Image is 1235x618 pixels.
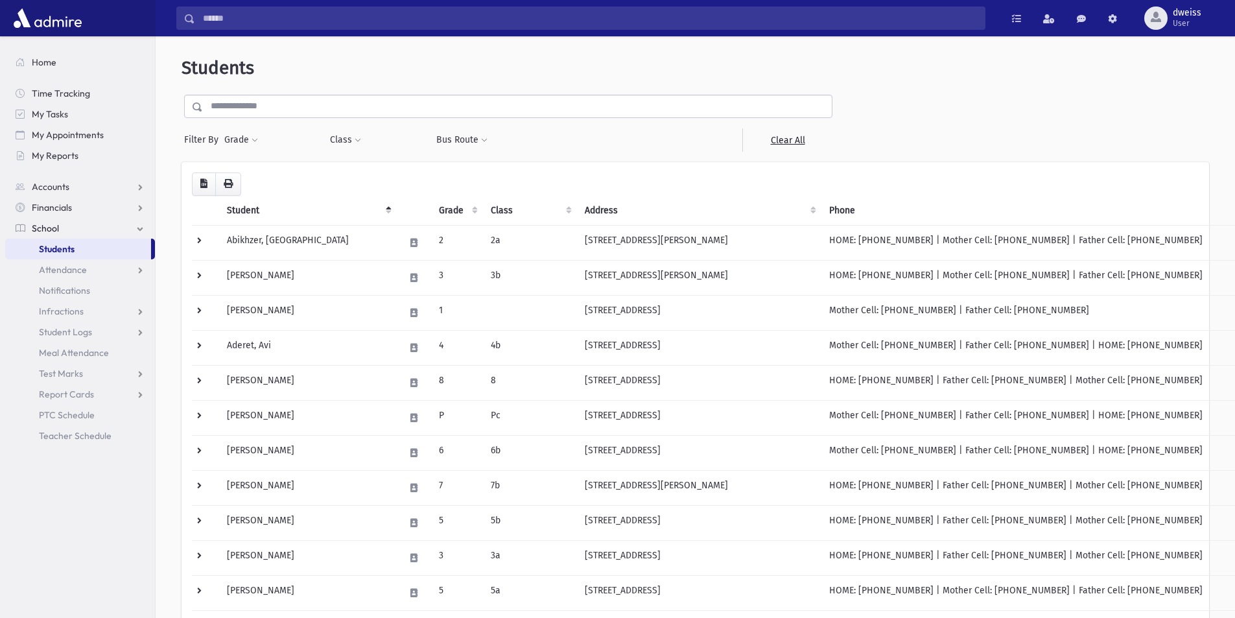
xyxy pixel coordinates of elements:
[39,347,109,359] span: Meal Attendance
[5,52,155,73] a: Home
[219,365,397,400] td: [PERSON_NAME]
[577,470,821,505] td: [STREET_ADDRESS][PERSON_NAME]
[39,409,95,421] span: PTC Schedule
[5,104,155,125] a: My Tasks
[219,295,397,330] td: [PERSON_NAME]
[32,222,59,234] span: School
[577,260,821,295] td: [STREET_ADDRESS][PERSON_NAME]
[431,505,483,540] td: 5
[219,540,397,575] td: [PERSON_NAME]
[5,83,155,104] a: Time Tracking
[39,243,75,255] span: Students
[5,322,155,342] a: Student Logs
[5,342,155,363] a: Meal Attendance
[431,295,483,330] td: 1
[32,56,56,68] span: Home
[219,400,397,435] td: [PERSON_NAME]
[431,225,483,260] td: 2
[483,365,577,400] td: 8
[224,128,259,152] button: Grade
[5,405,155,425] a: PTC Schedule
[577,295,821,330] td: [STREET_ADDRESS]
[436,128,488,152] button: Bus Route
[577,330,821,365] td: [STREET_ADDRESS]
[431,365,483,400] td: 8
[431,540,483,575] td: 3
[39,305,84,317] span: Infractions
[195,6,985,30] input: Search
[5,125,155,145] a: My Appointments
[184,133,224,147] span: Filter By
[192,172,216,196] button: CSV
[219,575,397,610] td: [PERSON_NAME]
[483,225,577,260] td: 2a
[5,176,155,197] a: Accounts
[1173,8,1201,18] span: dweiss
[5,280,155,301] a: Notifications
[5,197,155,218] a: Financials
[1173,18,1201,29] span: User
[5,145,155,166] a: My Reports
[577,196,821,226] th: Address: activate to sort column ascending
[32,108,68,120] span: My Tasks
[577,505,821,540] td: [STREET_ADDRESS]
[483,540,577,575] td: 3a
[577,225,821,260] td: [STREET_ADDRESS][PERSON_NAME]
[5,239,151,259] a: Students
[39,285,90,296] span: Notifications
[39,388,94,400] span: Report Cards
[483,400,577,435] td: Pc
[5,301,155,322] a: Infractions
[577,575,821,610] td: [STREET_ADDRESS]
[483,196,577,226] th: Class: activate to sort column ascending
[39,368,83,379] span: Test Marks
[39,430,112,442] span: Teacher Schedule
[5,384,155,405] a: Report Cards
[215,172,241,196] button: Print
[577,365,821,400] td: [STREET_ADDRESS]
[431,400,483,435] td: P
[431,470,483,505] td: 7
[483,435,577,470] td: 6b
[431,196,483,226] th: Grade: activate to sort column ascending
[577,435,821,470] td: [STREET_ADDRESS]
[5,218,155,239] a: School
[219,330,397,365] td: Aderet, Avi
[431,575,483,610] td: 5
[32,181,69,193] span: Accounts
[219,225,397,260] td: Abikhzer, [GEOGRAPHIC_DATA]
[219,196,397,226] th: Student: activate to sort column descending
[431,330,483,365] td: 4
[577,540,821,575] td: [STREET_ADDRESS]
[219,260,397,295] td: [PERSON_NAME]
[32,150,78,161] span: My Reports
[5,363,155,384] a: Test Marks
[32,129,104,141] span: My Appointments
[39,264,87,276] span: Attendance
[39,326,92,338] span: Student Logs
[10,5,85,31] img: AdmirePro
[219,435,397,470] td: [PERSON_NAME]
[431,260,483,295] td: 3
[5,425,155,446] a: Teacher Schedule
[219,505,397,540] td: [PERSON_NAME]
[483,260,577,295] td: 3b
[329,128,362,152] button: Class
[431,435,483,470] td: 6
[742,128,832,152] a: Clear All
[219,470,397,505] td: [PERSON_NAME]
[32,202,72,213] span: Financials
[483,470,577,505] td: 7b
[32,88,90,99] span: Time Tracking
[483,505,577,540] td: 5b
[5,259,155,280] a: Attendance
[483,575,577,610] td: 5a
[577,400,821,435] td: [STREET_ADDRESS]
[182,57,254,78] span: Students
[483,330,577,365] td: 4b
